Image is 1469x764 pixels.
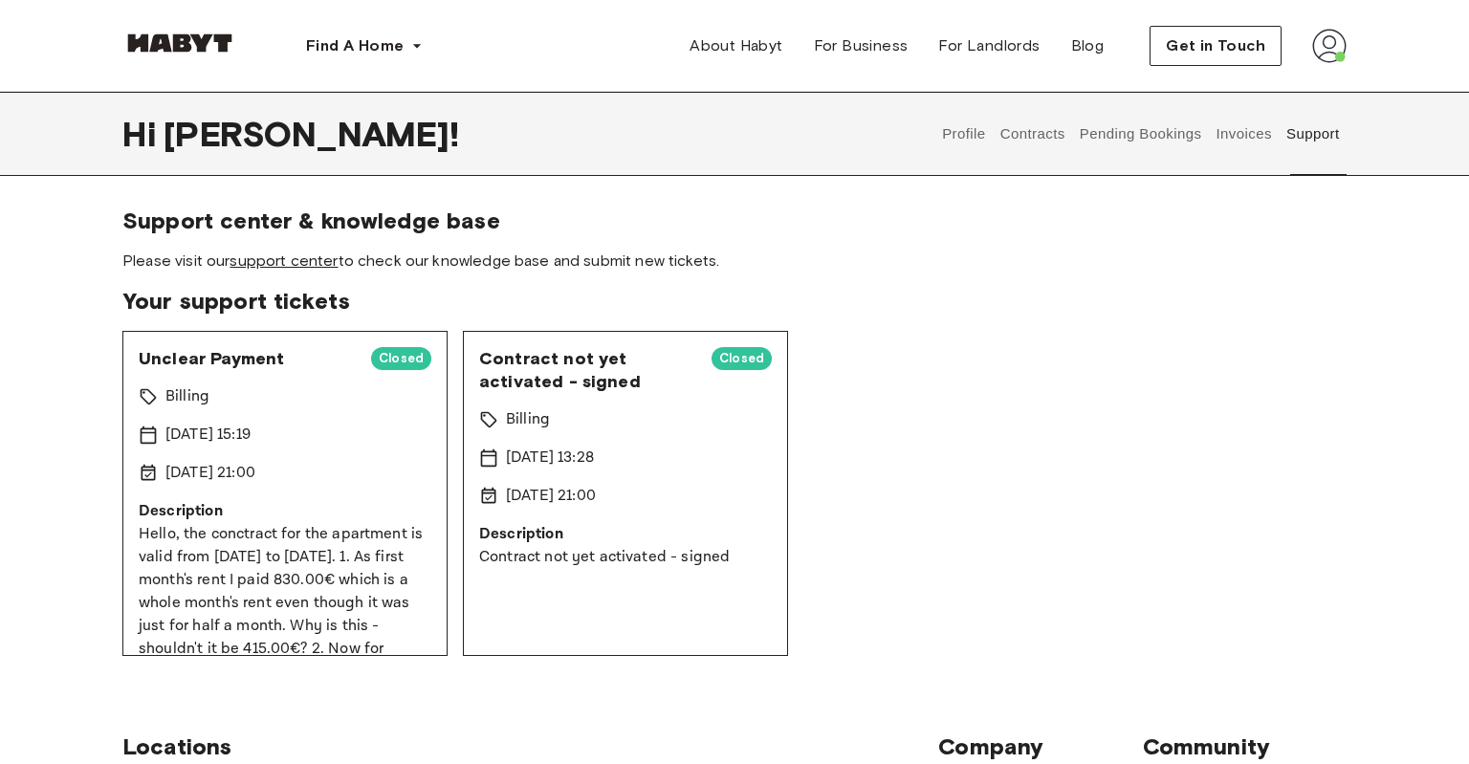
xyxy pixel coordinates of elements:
div: user profile tabs [935,92,1347,176]
span: Closed [712,349,772,368]
img: Habyt [122,33,237,53]
span: Please visit our to check our knowledge base and submit new tickets. [122,251,1347,272]
p: [DATE] 21:00 [506,485,596,508]
a: About Habyt [674,27,798,65]
button: Find A Home [291,27,438,65]
span: For Business [814,34,909,57]
p: Description [479,523,772,546]
button: Contracts [998,92,1067,176]
span: Unclear Payment [139,347,356,370]
span: Locations [122,732,938,761]
button: Invoices [1214,92,1274,176]
p: [DATE] 15:19 [165,424,251,447]
span: For Landlords [938,34,1040,57]
span: Get in Touch [1166,34,1265,57]
span: Hi [122,114,164,154]
p: [DATE] 13:28 [506,447,594,469]
span: Your support tickets [122,287,1347,316]
button: Get in Touch [1150,26,1282,66]
span: Find A Home [306,34,404,57]
span: Support center & knowledge base [122,207,1347,235]
img: avatar [1312,29,1347,63]
span: Blog [1071,34,1105,57]
p: Contract not yet activated - signed [479,546,772,569]
p: Billing [506,408,550,431]
p: [DATE] 21:00 [165,462,255,485]
button: Pending Bookings [1077,92,1204,176]
span: Contract not yet activated - signed [479,347,696,393]
span: Community [1143,732,1347,761]
a: For Business [799,27,924,65]
p: Billing [165,385,209,408]
a: Blog [1056,27,1120,65]
p: Description [139,500,431,523]
span: About Habyt [690,34,782,57]
span: Company [938,732,1142,761]
span: [PERSON_NAME] ! [164,114,459,154]
button: Support [1283,92,1342,176]
span: Closed [371,349,431,368]
button: Profile [940,92,989,176]
a: support center [230,251,338,270]
a: For Landlords [923,27,1055,65]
